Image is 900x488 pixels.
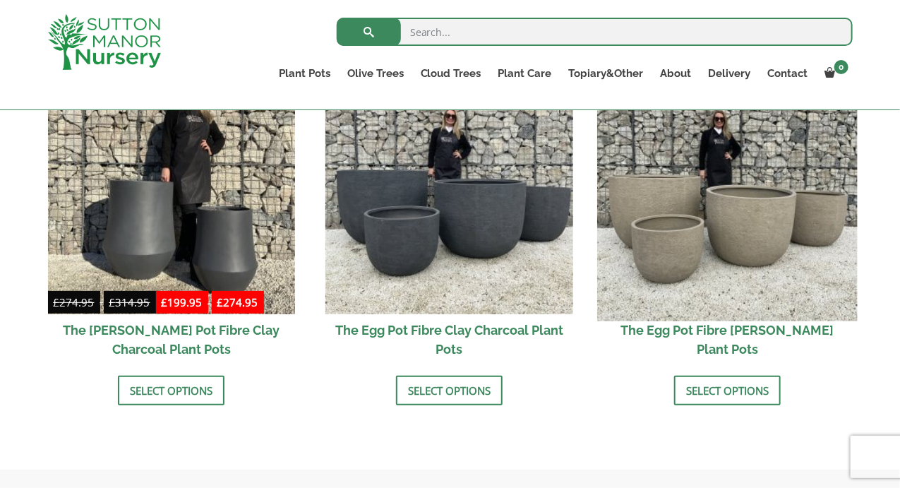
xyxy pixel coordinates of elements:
[48,67,296,366] a: Sale! £274.95-£314.95 £199.95-£274.95 The [PERSON_NAME] Pot Fibre Clay Charcoal Plant Pots
[700,64,760,83] a: Delivery
[604,314,851,365] h2: The Egg Pot Fibre [PERSON_NAME] Plant Pots
[156,294,264,314] ins: -
[597,61,857,321] img: The Egg Pot Fibre Clay Champagne Plant Pots
[54,295,95,309] bdi: 274.95
[162,295,203,309] bdi: 199.95
[834,60,848,74] span: 0
[162,295,168,309] span: £
[118,376,224,405] a: Select options for “The Bien Hoa Pot Fibre Clay Charcoal Plant Pots”
[48,14,161,70] img: logo
[109,295,116,309] span: £
[325,67,573,315] img: The Egg Pot Fibre Clay Charcoal Plant Pots
[396,376,503,405] a: Select options for “The Egg Pot Fibre Clay Charcoal Plant Pots”
[217,295,224,309] span: £
[48,67,296,315] img: The Bien Hoa Pot Fibre Clay Charcoal Plant Pots
[490,64,560,83] a: Plant Care
[54,295,60,309] span: £
[337,18,853,46] input: Search...
[817,64,853,83] a: 0
[604,67,851,366] a: Sale! The Egg Pot Fibre [PERSON_NAME] Plant Pots
[48,294,156,314] del: -
[48,314,296,365] h2: The [PERSON_NAME] Pot Fibre Clay Charcoal Plant Pots
[270,64,339,83] a: Plant Pots
[412,64,490,83] a: Cloud Trees
[674,376,781,405] a: Select options for “The Egg Pot Fibre Clay Champagne Plant Pots”
[339,64,412,83] a: Olive Trees
[652,64,700,83] a: About
[109,295,150,309] bdi: 314.95
[325,314,573,365] h2: The Egg Pot Fibre Clay Charcoal Plant Pots
[325,67,573,366] a: Sale! The Egg Pot Fibre Clay Charcoal Plant Pots
[217,295,258,309] bdi: 274.95
[560,64,652,83] a: Topiary&Other
[760,64,817,83] a: Contact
